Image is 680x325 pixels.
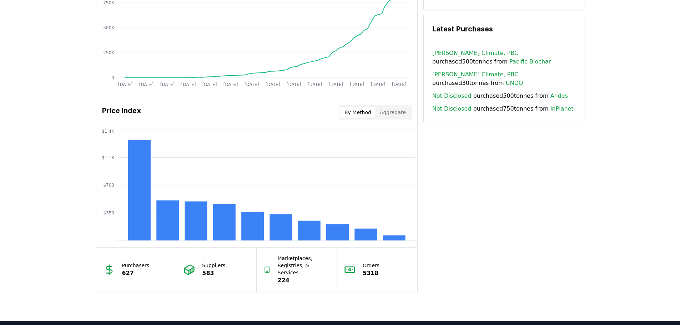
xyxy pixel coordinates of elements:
a: Not Disclosed [432,105,472,113]
a: Not Disclosed [432,92,472,100]
p: Marketplaces, Registries, & Services [278,255,330,276]
p: 224 [278,276,330,285]
tspan: [DATE] [244,82,259,87]
a: [PERSON_NAME] Climate, PBC [432,70,518,79]
tspan: $1.1K [102,155,115,160]
p: 627 [122,269,150,278]
tspan: 0 [111,75,114,80]
p: 583 [202,269,225,278]
tspan: [DATE] [371,82,385,87]
tspan: [DATE] [307,82,322,87]
tspan: [DATE] [160,82,175,87]
button: Aggregate [376,107,410,118]
tspan: [DATE] [118,82,132,87]
tspan: [DATE] [181,82,196,87]
span: purchased 500 tonnes from [432,92,568,100]
p: 5318 [363,269,379,278]
tspan: $350 [103,210,114,215]
tspan: [DATE] [139,82,153,87]
tspan: [DATE] [286,82,301,87]
tspan: $700 [103,183,114,188]
tspan: 250K [103,50,115,55]
tspan: $1.4K [102,129,115,134]
h3: Price Index [102,105,141,120]
span: purchased 30 tonnes from [432,70,575,87]
p: Purchasers [122,262,150,269]
span: purchased 750 tonnes from [432,105,574,113]
a: Andes [550,92,568,100]
p: Suppliers [202,262,225,269]
a: Pacific Biochar [509,57,551,66]
tspan: 500K [103,25,115,30]
a: UNDO [506,79,523,87]
a: [PERSON_NAME] Climate, PBC [432,49,518,57]
tspan: [DATE] [328,82,343,87]
button: By Method [340,107,376,118]
p: Orders [363,262,379,269]
tspan: [DATE] [223,82,238,87]
tspan: [DATE] [265,82,280,87]
tspan: [DATE] [349,82,364,87]
a: InPlanet [550,105,574,113]
tspan: [DATE] [202,82,217,87]
span: purchased 500 tonnes from [432,49,575,66]
h3: Latest Purchases [432,24,575,34]
tspan: [DATE] [392,82,406,87]
tspan: 750K [103,0,115,5]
